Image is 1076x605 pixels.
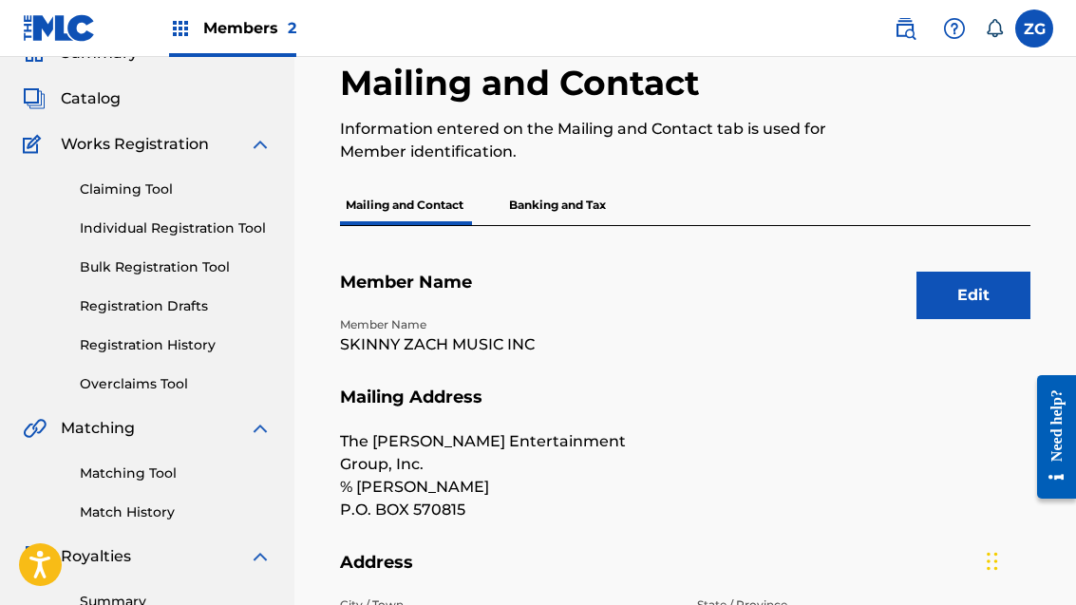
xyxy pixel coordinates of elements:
[340,118,872,163] p: Information entered on the Mailing and Contact tab is used for Member identification.
[886,9,924,47] a: Public Search
[288,19,296,37] span: 2
[23,87,46,110] img: Catalog
[340,476,674,499] p: % [PERSON_NAME]
[981,514,1076,605] iframe: Chat Widget
[23,14,96,42] img: MLC Logo
[1023,358,1076,515] iframe: Resource Center
[23,133,47,156] img: Works Registration
[80,218,272,238] a: Individual Registration Tool
[23,42,138,65] a: SummarySummary
[23,417,47,440] img: Matching
[249,417,272,440] img: expand
[340,430,674,476] p: The [PERSON_NAME] Entertainment Group, Inc.
[340,185,469,225] p: Mailing and Contact
[61,133,209,156] span: Works Registration
[203,17,296,39] span: Members
[340,387,1030,431] h5: Mailing Address
[340,499,674,521] p: P.O. BOX 570815
[249,133,272,156] img: expand
[916,272,1030,319] button: Edit
[61,545,131,568] span: Royalties
[987,533,998,590] div: Drag
[23,87,121,110] a: CatalogCatalog
[249,545,272,568] img: expand
[80,502,272,522] a: Match History
[1015,9,1053,47] div: User Menu
[340,62,709,104] h2: Mailing and Contact
[61,417,135,440] span: Matching
[985,19,1004,38] div: Notifications
[340,552,1030,596] h5: Address
[80,335,272,355] a: Registration History
[80,463,272,483] a: Matching Tool
[340,333,674,356] p: SKINNY ZACH MUSIC INC
[80,296,272,316] a: Registration Drafts
[340,272,1030,316] h5: Member Name
[23,545,46,568] img: Royalties
[169,17,192,40] img: Top Rightsholders
[503,185,612,225] p: Banking and Tax
[80,374,272,394] a: Overclaims Tool
[80,257,272,277] a: Bulk Registration Tool
[894,17,916,40] img: search
[340,316,674,333] p: Member Name
[61,87,121,110] span: Catalog
[935,9,973,47] div: Help
[943,17,966,40] img: help
[80,180,272,199] a: Claiming Tool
